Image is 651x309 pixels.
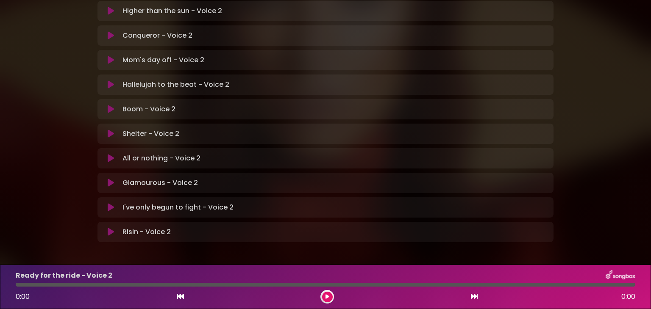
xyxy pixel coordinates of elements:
p: I've only begun to fight - Voice 2 [122,202,234,212]
p: Ready for the ride - Voice 2 [16,270,112,281]
p: All or nothing - Voice 2 [122,153,200,163]
img: songbox-logo-white.png [606,270,635,281]
p: Boom - Voice 2 [122,104,175,114]
p: Glamourous - Voice 2 [122,178,198,188]
p: Shelter - Voice 2 [122,129,179,139]
p: Mom's day off - Voice 2 [122,55,204,65]
p: Conqueror - Voice 2 [122,30,192,41]
p: Higher than the sun - Voice 2 [122,6,222,16]
p: Risin - Voice 2 [122,227,171,237]
p: Hallelujah to the beat - Voice 2 [122,80,229,90]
